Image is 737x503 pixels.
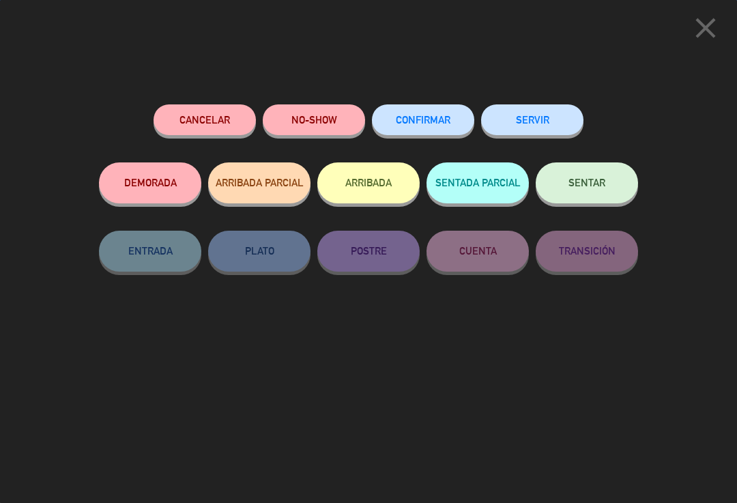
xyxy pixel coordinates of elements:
[216,177,304,188] span: ARRIBADA PARCIAL
[689,11,723,45] i: close
[481,104,583,135] button: SERVIR
[208,162,310,203] button: ARRIBADA PARCIAL
[372,104,474,135] button: CONFIRMAR
[427,231,529,272] button: CUENTA
[427,162,529,203] button: SENTADA PARCIAL
[317,162,420,203] button: ARRIBADA
[684,10,727,51] button: close
[99,231,201,272] button: ENTRADA
[536,231,638,272] button: TRANSICIÓN
[263,104,365,135] button: NO-SHOW
[208,231,310,272] button: PLATO
[99,162,201,203] button: DEMORADA
[396,114,450,126] span: CONFIRMAR
[536,162,638,203] button: SENTAR
[317,231,420,272] button: POSTRE
[154,104,256,135] button: Cancelar
[568,177,605,188] span: SENTAR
